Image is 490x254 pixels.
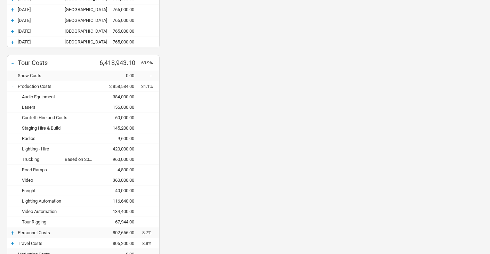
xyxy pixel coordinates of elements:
div: 60,000.00 [99,115,141,120]
div: Video [18,178,99,183]
div: 67,944.00 [99,219,141,224]
div: 765,000.00 [99,28,141,34]
div: 2,858,584.00 [99,84,141,89]
div: Production Costs [18,84,99,89]
div: 8.8% [141,241,159,246]
div: Trucking [18,157,65,162]
div: 40,000.00 [99,188,141,193]
div: Lighting - Hire [18,146,99,151]
div: Travel Costs [18,241,99,246]
div: 0.00 [99,73,141,78]
div: 9,600.00 [99,136,141,141]
div: 145,200.00 [99,125,141,131]
div: 4,800.00 [99,167,141,172]
div: 134,400.00 [99,209,141,214]
div: 69.9% [141,60,159,65]
div: 420,000.00 [99,146,141,151]
div: 17-Nov-25 [18,39,65,44]
div: Road Ramps [18,167,99,172]
div: Oakland [65,28,99,34]
div: Staging Hire & Build [18,125,99,131]
div: Oakland [65,18,99,23]
div: Show Costs [18,73,99,78]
div: 765,000.00 [99,39,141,44]
div: + [7,39,18,46]
div: + [7,229,18,236]
div: 805,200.00 [99,241,141,246]
div: 765,000.00 [99,7,141,12]
div: 116,640.00 [99,198,141,204]
div: 15-Nov-25 [18,28,65,34]
div: Personnel Costs [18,230,99,235]
div: 384,000.00 [99,94,141,99]
div: - [7,58,18,68]
div: Radios [18,136,99,141]
div: Los Angeles [65,39,99,44]
div: 765,000.00 [99,18,141,23]
div: Freight [18,188,99,193]
div: + [7,6,18,13]
div: 156,000.00 [99,105,141,110]
div: 14-Nov-25 [18,18,65,23]
div: 8.7% [141,230,159,235]
div: Tour Costs [18,59,99,66]
div: 960,000.00 [99,157,141,162]
div: Confetti Hire and Costs [18,115,99,120]
div: + [7,28,18,35]
div: 802,656.00 [99,230,141,235]
div: 360,000.00 [99,178,141,183]
div: Los Angeles [65,7,99,12]
div: + [7,240,18,247]
div: Video Automation [18,209,99,214]
div: 31.1% [141,84,159,89]
div: Audio Equipment [18,94,99,99]
div: + [7,17,18,24]
div: 12-Nov-25 [18,7,65,12]
div: Lighting Automation [18,198,99,204]
div: 6,418,943.10 [99,59,141,66]
div: Lasers [18,105,99,110]
div: Tour Rigging [18,219,99,224]
div: - [7,83,18,90]
div: Based on 20 trucks [65,157,99,162]
div: - [141,73,159,78]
